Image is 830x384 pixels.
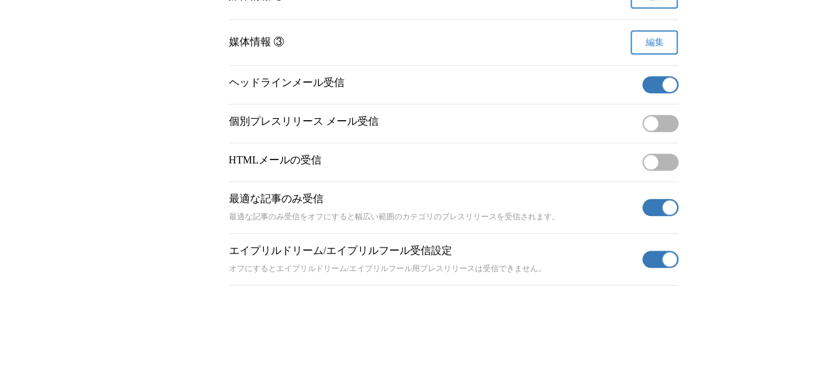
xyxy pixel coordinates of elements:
p: ヘッドラインメール受信 [229,76,637,90]
p: オフにするとエイプリルドリーム/エイプリルフール用プレスリリースは受信できません。 [229,263,637,274]
div: 媒体情報 ③ [229,35,315,49]
p: エイプリルドリーム/エイプリルフール受信設定 [229,244,637,258]
p: 最適な記事のみ受信 [229,192,637,206]
span: 編集 [645,37,663,49]
p: HTMLメールの受信 [229,154,637,167]
button: 編集 [631,30,678,54]
p: 個別プレスリリース メール受信 [229,115,637,129]
p: 最適な記事のみ受信をオフにすると幅広い範囲のカテゴリのプレスリリースを受信されます。 [229,211,637,223]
